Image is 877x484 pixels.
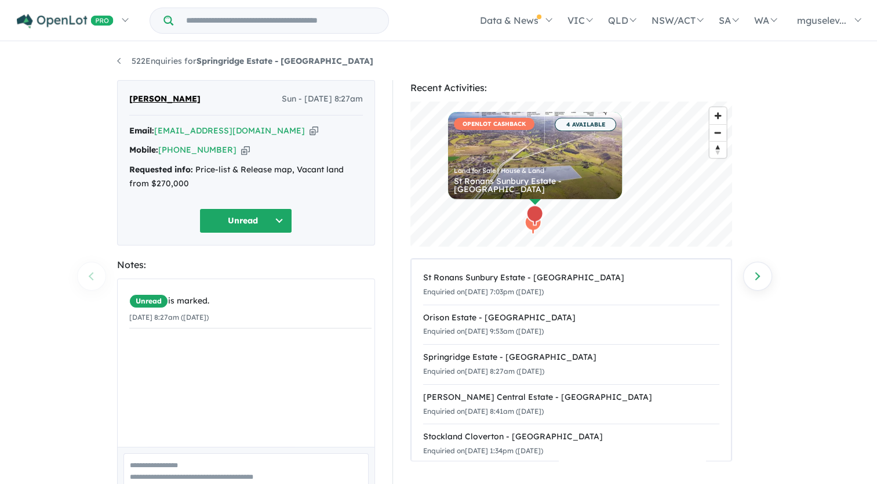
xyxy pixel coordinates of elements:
[129,164,193,175] strong: Requested info:
[423,311,719,325] div: Orison Estate - [GEOGRAPHIC_DATA]
[129,145,158,155] strong: Mobile:
[526,205,543,226] div: Map marker
[709,141,726,158] button: Reset bearing to north
[423,344,719,385] a: Springridge Estate - [GEOGRAPHIC_DATA]Enquiried on[DATE] 8:27am ([DATE])
[423,271,719,285] div: St Ronans Sunbury Estate - [GEOGRAPHIC_DATA]
[423,265,719,305] a: St Ronans Sunbury Estate - [GEOGRAPHIC_DATA]Enquiried on[DATE] 7:03pm ([DATE])
[129,125,154,136] strong: Email:
[129,163,363,191] div: Price-list & Release map, Vacant land from $270,000
[241,144,250,156] button: Copy
[524,214,541,235] div: Map marker
[423,305,719,345] a: Orison Estate - [GEOGRAPHIC_DATA]Enquiried on[DATE] 9:53am ([DATE])
[117,55,760,68] nav: breadcrumb
[199,208,292,233] button: Unread
[423,384,719,425] a: [PERSON_NAME] Central Estate - [GEOGRAPHIC_DATA]Enquiried on[DATE] 8:41am ([DATE])
[129,294,372,308] div: is marked.
[454,118,534,130] span: OPENLOT CASHBACK
[423,424,719,464] a: Stockland Cloverton - [GEOGRAPHIC_DATA]Enquiried on[DATE] 1:34pm ([DATE])
[117,257,375,273] div: Notes:
[797,15,846,26] span: mguselev...
[555,118,616,131] span: 4 AVAILABLE
[423,407,544,416] small: Enquiried on [DATE] 8:41am ([DATE])
[154,125,305,136] a: [EMAIL_ADDRESS][DOMAIN_NAME]
[117,56,373,66] a: 522Enquiries forSpringridge Estate - [GEOGRAPHIC_DATA]
[17,14,114,28] img: Openlot PRO Logo White
[423,430,719,444] div: Stockland Cloverton - [GEOGRAPHIC_DATA]
[423,327,544,335] small: Enquiried on [DATE] 9:53am ([DATE])
[423,446,543,455] small: Enquiried on [DATE] 1:34pm ([DATE])
[282,92,363,106] span: Sun - [DATE] 8:27am
[423,391,719,404] div: [PERSON_NAME] Central Estate - [GEOGRAPHIC_DATA]
[709,125,726,141] span: Zoom out
[129,294,168,308] span: Unread
[158,145,236,155] a: [PHONE_NUMBER]
[129,313,209,322] small: [DATE] 8:27am ([DATE])
[454,168,616,174] div: Land for Sale | House & Land
[410,102,732,247] canvas: Map
[448,112,622,199] a: OPENLOT CASHBACK 4 AVAILABLE Land for Sale | House & Land St Ronans Sunbury Estate - [GEOGRAPHIC_...
[454,177,616,193] div: St Ronans Sunbury Estate - [GEOGRAPHIC_DATA]
[709,124,726,141] button: Zoom out
[129,92,201,106] span: [PERSON_NAME]
[410,80,732,96] div: Recent Activities:
[709,107,726,124] button: Zoom in
[310,125,318,137] button: Copy
[196,56,373,66] strong: Springridge Estate - [GEOGRAPHIC_DATA]
[423,367,544,375] small: Enquiried on [DATE] 8:27am ([DATE])
[423,351,719,364] div: Springridge Estate - [GEOGRAPHIC_DATA]
[176,8,386,33] input: Try estate name, suburb, builder or developer
[423,287,544,296] small: Enquiried on [DATE] 7:03pm ([DATE])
